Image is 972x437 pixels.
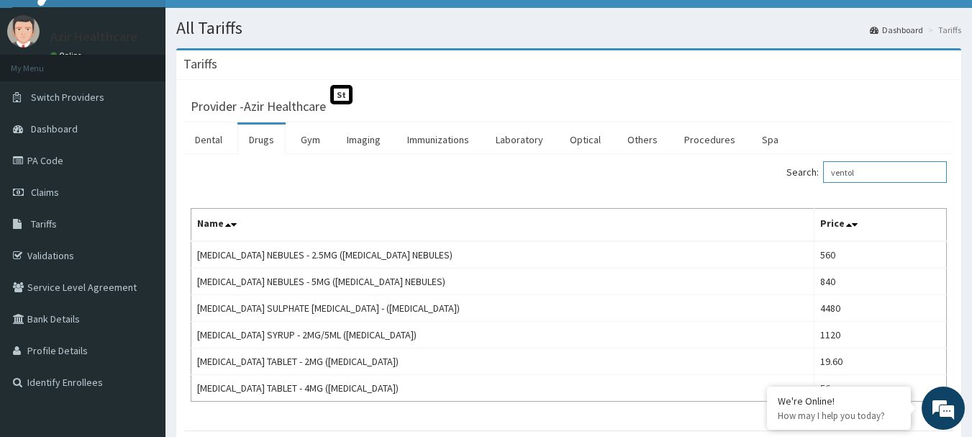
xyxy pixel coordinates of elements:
[176,19,961,37] h1: All Tariffs
[558,125,612,155] a: Optical
[191,269,814,295] td: [MEDICAL_DATA] NEBULES - 5MG ([MEDICAL_DATA] NEBULES)
[236,7,271,42] div: Minimize live chat window
[814,348,947,375] td: 19.60
[31,91,104,104] span: Switch Providers
[814,269,947,295] td: 840
[330,85,353,104] span: St
[50,50,85,60] a: Online
[7,287,274,338] textarea: Type your message and hit 'Enter'
[191,100,326,113] h3: Provider - Azir Healthcare
[27,72,58,108] img: d_794563401_company_1708531726252_794563401
[75,81,242,99] div: Chat with us now
[396,125,481,155] a: Immunizations
[31,122,78,135] span: Dashboard
[191,322,814,348] td: [MEDICAL_DATA] SYRUP - 2MG/5ML ([MEDICAL_DATA])
[814,295,947,322] td: 4480
[823,161,947,183] input: Search:
[31,217,57,230] span: Tariffs
[191,241,814,269] td: [MEDICAL_DATA] NEBULES - 2.5MG ([MEDICAL_DATA] NEBULES)
[83,128,199,274] span: We're online!
[750,125,790,155] a: Spa
[870,24,923,36] a: Dashboard
[7,15,40,48] img: User Image
[191,348,814,375] td: [MEDICAL_DATA] TABLET - 2MG ([MEDICAL_DATA])
[335,125,392,155] a: Imaging
[183,58,217,71] h3: Tariffs
[616,125,669,155] a: Others
[814,322,947,348] td: 1120
[50,30,137,43] p: Azir Healthcare
[778,395,900,407] div: We're Online!
[237,125,286,155] a: Drugs
[778,410,900,422] p: How may I help you today?
[191,375,814,402] td: [MEDICAL_DATA] TABLET - 4MG ([MEDICAL_DATA])
[484,125,555,155] a: Laboratory
[31,186,59,199] span: Claims
[925,24,961,36] li: Tariffs
[191,295,814,322] td: [MEDICAL_DATA] SULPHATE [MEDICAL_DATA] - ([MEDICAL_DATA])
[814,209,947,242] th: Price
[183,125,234,155] a: Dental
[289,125,332,155] a: Gym
[814,375,947,402] td: 56
[673,125,747,155] a: Procedures
[191,209,814,242] th: Name
[786,161,947,183] label: Search:
[814,241,947,269] td: 560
